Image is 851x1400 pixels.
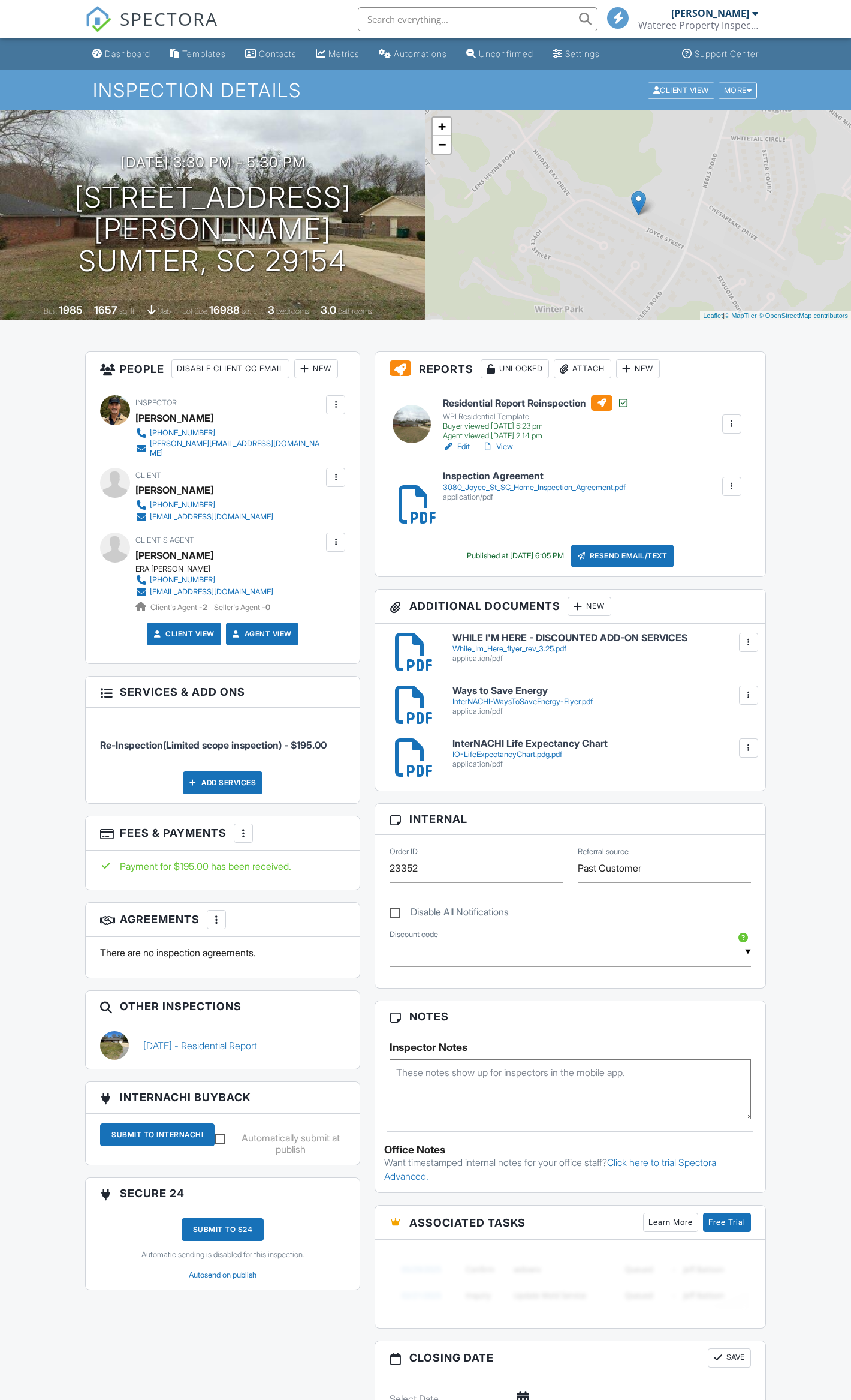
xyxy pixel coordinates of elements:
[276,307,309,316] span: bedrooms
[150,603,209,612] span: Client's Agent -
[259,49,297,59] div: Contacts
[384,1156,756,1183] p: Want timestamped internal notes for your office staff?
[443,412,629,422] div: WPI Residential Template
[384,1156,716,1182] a: Click here to trial Spectora Advanced.
[409,1215,526,1231] span: Associated Tasks
[242,307,256,316] span: sq.ft.
[390,906,509,921] label: Disable All Notifications
[182,1218,264,1241] div: Submit to S24
[85,6,111,32] img: The Best Home Inspection Software - Spectora
[150,512,273,522] div: [EMAIL_ADDRESS][DOMAIN_NAME]
[240,43,301,65] a: Contacts
[358,7,597,31] input: Search everything...
[135,536,194,545] span: Client's Agent
[94,304,117,316] div: 1657
[375,352,765,386] h3: Reports
[548,43,605,65] a: Settings
[230,628,292,640] a: Agent View
[677,43,764,65] a: Support Center
[725,312,757,319] a: © MapTiler
[182,307,207,316] span: Lot Size
[638,19,758,31] div: Wateree Property Inspections LLC
[554,359,611,378] div: Attach
[215,1132,345,1147] label: Automatically submit at publish
[100,717,345,761] li: Service: Re-Inspection(Limited scope inspection)
[135,439,323,458] a: [PERSON_NAME][EMAIL_ADDRESS][DOMAIN_NAME]
[338,307,372,316] span: bathrooms
[452,750,751,759] div: IO-LifeExpectancyChart.pdg.pdf
[695,49,759,59] div: Support Center
[443,483,626,492] div: 3080_Joyce_St_SC_Home_Inspection_Agreement.pdf
[311,43,364,65] a: Metrics
[452,738,751,769] a: InterNACHI Life Expectancy Chart IO-LifeExpectancyChart.pdg.pdf application/pdf
[708,1348,751,1368] button: Save
[759,312,848,319] a: © OpenStreetMap contributors
[452,644,751,654] div: While_Im_Here_flyer_rev_3.25.pdf
[671,7,749,19] div: [PERSON_NAME]
[443,422,629,431] div: Buyer viewed [DATE] 5:23 pm
[648,82,714,98] div: Client View
[135,398,177,407] span: Inspector
[452,707,751,716] div: application/pdf
[452,759,751,769] div: application/pdf
[85,16,218,41] a: SPECTORA
[384,1144,756,1156] div: Office Notes
[374,43,452,65] a: Automations (Basic)
[141,1250,304,1260] a: Automatic sending is disabled for this inspection.
[481,359,549,378] div: Unlocked
[100,739,327,751] span: Re-Inspection(Limited scope inspection) - $195.00
[433,118,451,136] a: Zoom in
[452,738,751,749] h6: InterNACHI Life Expectancy Chart
[452,686,751,716] a: Ways to Save Energy InterNACHI-WaysToSaveEnergy-Flyer.pdf application/pdf
[443,441,470,453] a: Edit
[409,1350,494,1366] span: Closing date
[214,603,270,612] span: Seller's Agent -
[100,1123,215,1146] div: Submit To InterNACHI
[328,49,360,59] div: Metrics
[390,1041,751,1053] h5: Inspector Notes
[135,499,273,511] a: [PHONE_NUMBER]
[105,49,150,59] div: Dashboard
[443,471,626,482] h6: Inspection Agreement
[119,307,136,316] span: sq. ft.
[443,471,626,501] a: Inspection Agreement 3080_Joyce_St_SC_Home_Inspection_Agreement.pdf application/pdf
[452,697,751,707] div: InterNACHI-WaysToSaveEnergy-Flyer.pdf
[158,307,171,316] span: slab
[375,590,765,624] h3: Additional Documents
[443,395,629,411] h6: Residential Report Reinspection
[452,654,751,663] div: application/pdf
[183,771,262,794] div: Add Services
[182,1218,264,1250] a: Submit to S24
[390,846,418,857] label: Order ID
[390,1249,751,1315] img: blurred-tasks-251b60f19c3f713f9215ee2a18cbf2105fc2d72fcd585247cf5e9ec0c957c1dd.png
[703,1213,751,1232] a: Free Trial
[120,154,306,170] h3: [DATE] 3:30 pm - 5:30 pm
[182,49,226,59] div: Templates
[86,352,360,386] h3: People
[375,804,765,835] h3: Internal
[394,49,447,59] div: Automations
[578,846,629,857] label: Referral source
[443,395,629,441] a: Residential Report Reinspection WPI Residential Template Buyer viewed [DATE] 5:23 pm Agent viewed...
[479,49,533,59] div: Unconfirmed
[643,1213,698,1232] a: Learn More
[150,439,323,458] div: [PERSON_NAME][EMAIL_ADDRESS][DOMAIN_NAME]
[165,43,231,65] a: Templates
[571,545,674,567] div: Resend Email/Text
[171,359,289,378] div: Disable Client CC Email
[294,359,338,378] div: New
[321,304,336,316] div: 3.0
[647,85,717,94] a: Client View
[86,677,360,708] h3: Services & Add ons
[135,511,273,523] a: [EMAIL_ADDRESS][DOMAIN_NAME]
[265,603,270,612] strong: 0
[120,6,218,31] span: SPECTORA
[143,1039,257,1052] a: [DATE] - Residential Report
[443,431,629,441] div: Agent viewed [DATE] 2:14 pm
[87,43,155,65] a: Dashboard
[135,586,273,598] a: [EMAIL_ADDRESS][DOMAIN_NAME]
[135,409,213,427] div: [PERSON_NAME]
[86,816,360,851] h3: Fees & Payments
[719,82,758,98] div: More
